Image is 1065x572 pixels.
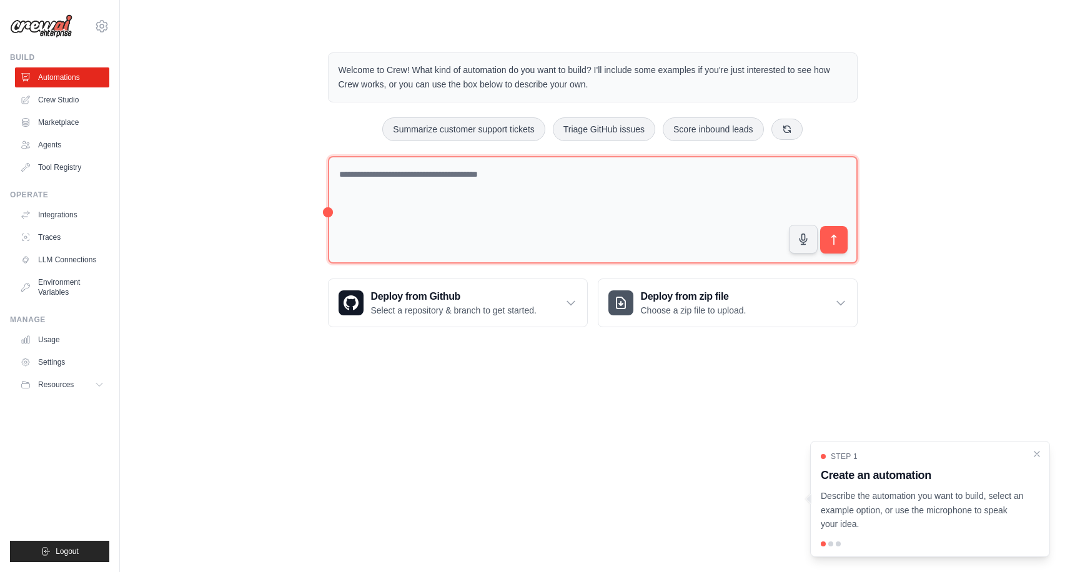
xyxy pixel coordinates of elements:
[371,289,537,304] h3: Deploy from Github
[15,250,109,270] a: LLM Connections
[10,52,109,62] div: Build
[831,451,858,461] span: Step 1
[10,14,72,38] img: Logo
[339,63,847,92] p: Welcome to Crew! What kind of automation do you want to build? I'll include some examples if you'...
[15,352,109,372] a: Settings
[821,466,1024,484] h3: Create an automation
[382,117,545,141] button: Summarize customer support tickets
[641,304,746,317] p: Choose a zip file to upload.
[1032,449,1042,459] button: Close walkthrough
[15,272,109,302] a: Environment Variables
[38,380,74,390] span: Resources
[15,90,109,110] a: Crew Studio
[663,117,764,141] button: Score inbound leads
[15,157,109,177] a: Tool Registry
[10,315,109,325] div: Manage
[15,67,109,87] a: Automations
[10,190,109,200] div: Operate
[371,304,537,317] p: Select a repository & branch to get started.
[15,375,109,395] button: Resources
[15,135,109,155] a: Agents
[15,112,109,132] a: Marketplace
[641,289,746,304] h3: Deploy from zip file
[56,546,79,556] span: Logout
[553,117,655,141] button: Triage GitHub issues
[15,227,109,247] a: Traces
[15,330,109,350] a: Usage
[1003,512,1065,572] iframe: Chat Widget
[10,541,109,562] button: Logout
[15,205,109,225] a: Integrations
[821,489,1024,531] p: Describe the automation you want to build, select an example option, or use the microphone to spe...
